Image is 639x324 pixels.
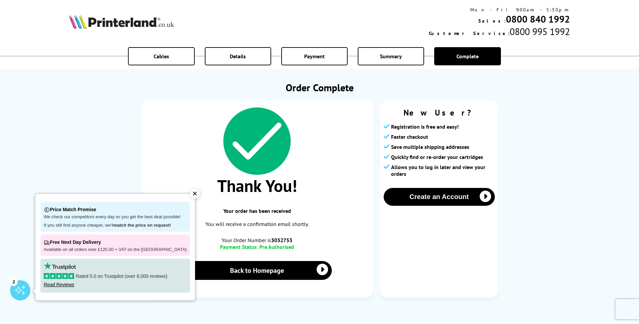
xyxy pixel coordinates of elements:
[506,13,570,25] a: 0800 840 1992
[230,53,246,60] span: Details
[391,123,459,130] span: Registration is free and easy!
[510,25,570,38] span: 0800 995 1992
[304,53,325,60] span: Payment
[44,214,187,220] p: We check our competitors every day so you get the best deal possible!
[429,30,510,36] span: Customer Service:
[44,273,187,279] p: Rated 5.0 on Trustpilot (over 8,000 reviews)
[44,262,76,270] img: trustpilot rating
[44,238,187,247] p: Free Next Day Delivery
[391,133,428,140] span: Faster checkout
[44,247,187,253] p: Available on all orders over £125.00 + VAT on the [GEOGRAPHIC_DATA]
[44,205,187,214] p: Price Match Promise
[141,81,498,94] h1: Order Complete
[10,278,18,285] div: 2
[44,273,74,279] img: stars-5.svg
[190,189,200,198] div: ✕
[384,188,495,206] button: Create an Account
[391,164,495,177] span: Allows you to log in later and view your orders
[148,237,366,244] span: Your Order Number is
[384,107,495,118] span: New User?
[391,154,483,160] span: Quickly find or re-order your cartridges
[478,18,506,24] span: Sales:
[114,223,171,228] strong: match the price on request!
[154,53,169,60] span: Cables
[380,53,402,60] span: Summary
[69,14,174,29] img: Printerland Logo
[391,143,469,150] span: Save multiple shipping addresses
[44,223,187,228] p: If you still find anyone cheaper, we'll
[148,220,366,229] p: You will receive a confirmation email shortly.
[148,207,366,214] span: Your order has been received
[429,7,570,13] div: Mon - Fri 9:00am - 5:30pm
[220,244,258,250] span: Payment Status:
[456,53,479,60] span: Complete
[271,237,292,244] b: 3032753
[259,244,294,250] span: Pre Authorised
[182,261,332,280] a: Back to Homepage
[148,175,366,197] span: Thank You!
[44,282,74,287] a: Read Reviews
